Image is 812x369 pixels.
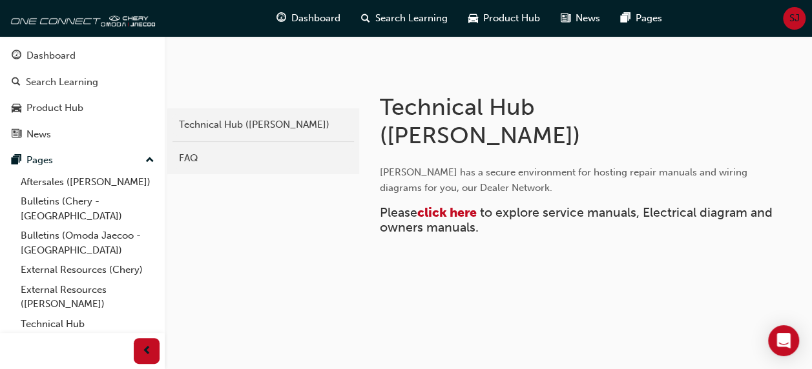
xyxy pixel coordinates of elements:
a: External Resources (Chery) [16,260,160,280]
a: news-iconNews [550,5,610,32]
div: Pages [26,153,53,168]
span: guage-icon [276,10,286,26]
a: click here [417,205,477,220]
a: pages-iconPages [610,5,672,32]
span: guage-icon [12,50,21,62]
a: guage-iconDashboard [266,5,351,32]
button: Pages [5,148,160,172]
a: search-iconSearch Learning [351,5,458,32]
span: to explore service manuals, Electrical diagram and owners manuals. [380,205,776,235]
h1: Technical Hub ([PERSON_NAME]) [380,93,714,149]
span: search-icon [12,77,21,88]
a: Search Learning [5,70,160,94]
span: Dashboard [291,11,340,26]
button: DashboardSearch LearningProduct HubNews [5,41,160,148]
a: car-iconProduct Hub [458,5,550,32]
a: FAQ [172,147,354,170]
span: news-icon [12,129,21,141]
span: SJ [789,11,800,26]
a: External Resources ([PERSON_NAME]) [16,280,160,314]
a: Product Hub [5,96,160,120]
a: Bulletins (Omoda Jaecoo - [GEOGRAPHIC_DATA]) [16,226,160,260]
div: FAQ [179,151,348,166]
div: Search Learning [26,75,98,90]
div: Dashboard [26,48,76,63]
span: car-icon [12,103,21,114]
div: Product Hub [26,101,83,115]
span: pages-icon [12,155,21,166]
span: Product Hub [483,11,540,26]
span: News [576,11,600,26]
a: Technical Hub ([PERSON_NAME]) [172,114,354,136]
span: pages-icon [621,10,630,26]
div: Open Intercom Messenger [768,325,799,356]
button: SJ [783,7,806,30]
span: prev-icon [142,343,152,359]
img: oneconnect [6,5,155,31]
a: Aftersales ([PERSON_NAME]) [16,172,160,192]
div: Technical Hub ([PERSON_NAME]) [179,117,348,132]
span: [PERSON_NAME] has a secure environment for hosting repair manuals and wiring diagrams for you, ou... [380,166,750,194]
span: Pages [636,11,662,26]
a: Bulletins (Chery - [GEOGRAPHIC_DATA]) [16,192,160,226]
span: news-icon [561,10,570,26]
span: search-icon [361,10,370,26]
div: News [26,127,51,142]
a: Dashboard [5,44,160,68]
a: News [5,123,160,146]
span: up-icon [145,152,154,169]
a: Technical Hub ([PERSON_NAME]) [16,314,160,348]
span: car-icon [468,10,478,26]
span: Please [380,205,417,220]
span: Search Learning [375,11,448,26]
